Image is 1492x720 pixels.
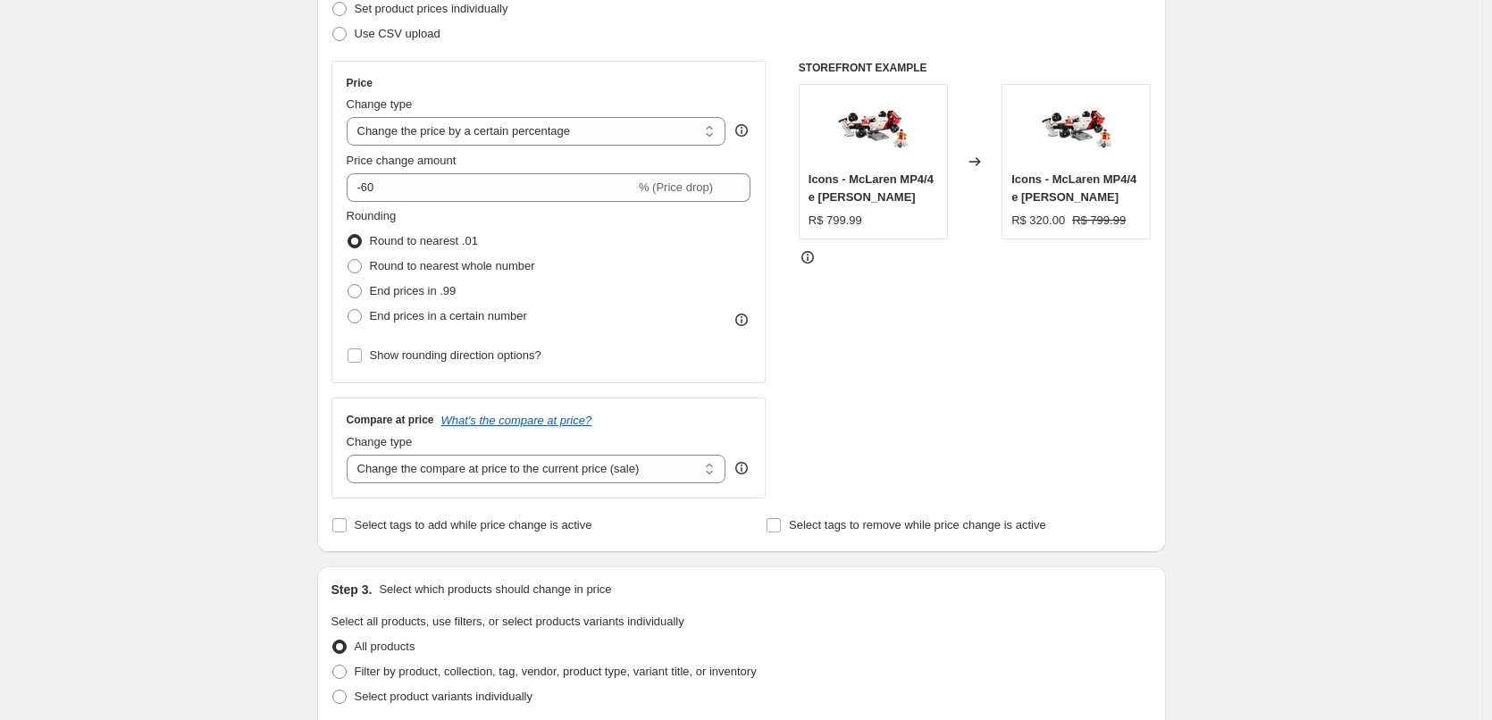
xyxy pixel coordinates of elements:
[639,180,713,194] span: % (Price drop)
[370,348,541,362] span: Show rounding direction options?
[370,309,527,322] span: End prices in a certain number
[733,121,750,139] div: help
[370,234,478,247] span: Round to nearest .01
[355,2,508,15] span: Set product prices individually
[347,76,373,90] h3: Price
[355,690,532,703] span: Select product variants individually
[347,154,457,167] span: Price change amount
[799,61,1152,75] h6: STOREFRONT EXAMPLE
[370,259,535,272] span: Round to nearest whole number
[347,413,434,427] h3: Compare at price
[355,518,592,532] span: Select tags to add while price change is active
[809,212,862,230] div: R$ 799.99
[837,94,909,165] img: 10330_80x.jpg
[1041,94,1112,165] img: 10330_80x.jpg
[1072,212,1126,230] strike: R$ 799.99
[347,97,413,111] span: Change type
[1011,172,1136,204] span: Icons - McLaren MP4/4 e [PERSON_NAME]
[347,435,413,448] span: Change type
[331,615,684,628] span: Select all products, use filters, or select products variants individually
[441,414,592,427] button: What's the compare at price?
[355,665,757,678] span: Filter by product, collection, tag, vendor, product type, variant title, or inventory
[331,581,373,599] h2: Step 3.
[733,459,750,477] div: help
[355,27,440,40] span: Use CSV upload
[379,581,611,599] p: Select which products should change in price
[347,209,397,222] span: Rounding
[370,284,457,297] span: End prices in .99
[347,173,635,202] input: -15
[1011,212,1065,230] div: R$ 320.00
[809,172,934,204] span: Icons - McLaren MP4/4 e [PERSON_NAME]
[355,640,415,653] span: All products
[789,518,1046,532] span: Select tags to remove while price change is active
